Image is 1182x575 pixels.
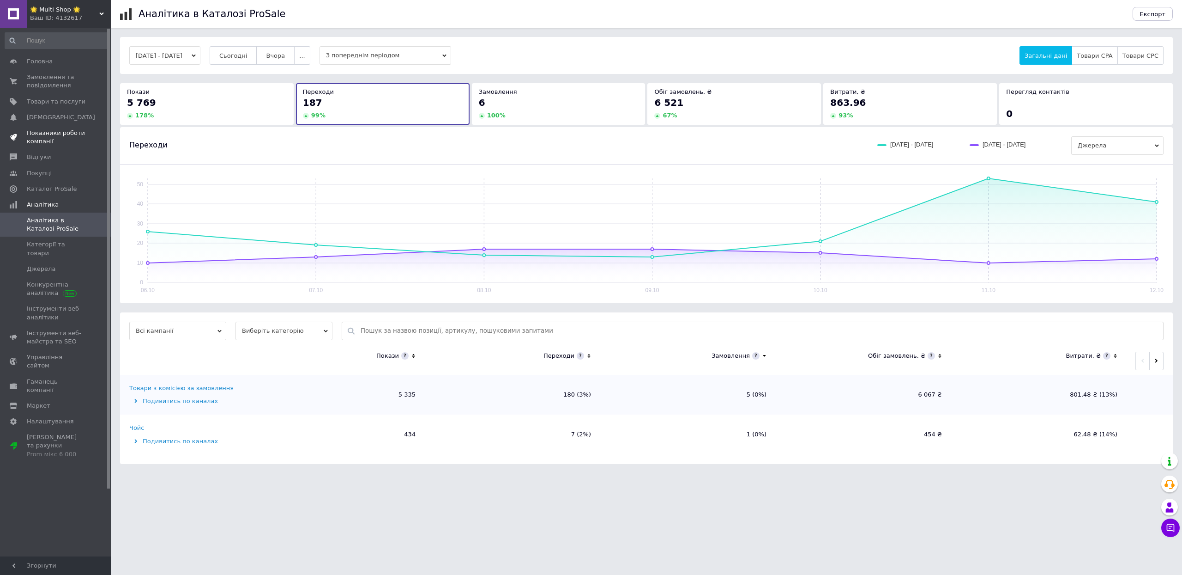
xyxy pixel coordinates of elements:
[425,415,600,454] td: 7 (2%)
[129,46,200,65] button: [DATE] - [DATE]
[27,450,85,459] div: Prom мікс 6 000
[137,201,144,207] text: 40
[27,201,59,209] span: Аналітика
[663,112,677,119] span: 67 %
[814,287,827,294] text: 10.10
[249,415,425,454] td: 434
[654,88,712,95] span: Обіг замовлень, ₴
[30,6,99,14] span: 🌟 Multi Shop 🌟
[479,97,485,108] span: 6
[235,322,332,340] span: Виберіть категорію
[141,287,155,294] text: 06.10
[1117,46,1164,65] button: Товари CPC
[1140,11,1166,18] span: Експорт
[27,129,85,146] span: Показники роботи компанії
[30,14,111,22] div: Ваш ID: 4132617
[5,32,109,49] input: Пошук
[487,112,506,119] span: 100 %
[137,181,144,188] text: 50
[1071,136,1164,155] span: Джерела
[376,352,399,360] div: Покази
[951,415,1127,454] td: 62.48 ₴ (14%)
[27,185,77,193] span: Каталог ProSale
[868,352,925,360] div: Обіг замовлень, ₴
[27,329,85,346] span: Інструменти веб-майстра та SEO
[1072,46,1117,65] button: Товари CPA
[712,352,750,360] div: Замовлення
[776,375,951,415] td: 6 067 ₴
[27,353,85,370] span: Управління сайтом
[830,97,866,108] span: 863.96
[951,375,1127,415] td: 801.48 ₴ (13%)
[1006,108,1013,119] span: 0
[1122,52,1158,59] span: Товари CPC
[1161,519,1180,537] button: Чат з покупцем
[137,240,144,246] text: 20
[129,140,168,150] span: Переходи
[137,260,144,266] text: 10
[139,8,285,19] h1: Аналітика в Каталозі ProSale
[830,88,865,95] span: Витрати, ₴
[1133,7,1173,21] button: Експорт
[266,52,285,59] span: Вчора
[27,98,85,106] span: Товари та послуги
[219,52,247,59] span: Сьогодні
[543,352,574,360] div: Переходи
[27,113,95,122] span: [DEMOGRAPHIC_DATA]
[135,112,154,119] span: 178 %
[129,384,234,392] div: Товари з комісією за замовлення
[294,46,310,65] button: ...
[303,97,322,108] span: 187
[645,287,659,294] text: 09.10
[1150,287,1164,294] text: 12.10
[129,397,247,405] div: Подивитись по каналах
[1077,52,1112,59] span: Товари CPA
[309,287,323,294] text: 07.10
[27,378,85,394] span: Гаманець компанії
[127,88,150,95] span: Покази
[129,437,247,446] div: Подивитись по каналах
[27,240,85,257] span: Категорії та товари
[299,52,305,59] span: ...
[303,88,334,95] span: Переходи
[776,415,951,454] td: 454 ₴
[129,424,144,432] div: Чойс
[425,375,600,415] td: 180 (3%)
[1066,352,1101,360] div: Витрати, ₴
[210,46,257,65] button: Сьогодні
[27,169,52,177] span: Покупці
[1025,52,1067,59] span: Загальні дані
[654,97,683,108] span: 6 521
[320,46,451,65] span: З попереднім періодом
[838,112,853,119] span: 93 %
[140,279,143,286] text: 0
[137,220,144,227] text: 30
[1006,88,1069,95] span: Перегляд контактів
[311,112,326,119] span: 99 %
[27,281,85,297] span: Конкурентна аналітика
[361,322,1158,340] input: Пошук за назвою позиції, артикулу, пошуковими запитами
[600,375,776,415] td: 5 (0%)
[127,97,156,108] span: 5 769
[27,73,85,90] span: Замовлення та повідомлення
[27,57,53,66] span: Головна
[479,88,517,95] span: Замовлення
[1019,46,1072,65] button: Загальні дані
[477,287,491,294] text: 08.10
[27,417,74,426] span: Налаштування
[27,402,50,410] span: Маркет
[982,287,995,294] text: 11.10
[249,375,425,415] td: 5 335
[27,433,85,459] span: [PERSON_NAME] та рахунки
[27,305,85,321] span: Інструменти веб-аналітики
[27,153,51,161] span: Відгуки
[27,265,55,273] span: Джерела
[256,46,295,65] button: Вчора
[600,415,776,454] td: 1 (0%)
[27,216,85,233] span: Аналітика в Каталозі ProSale
[129,322,226,340] span: Всі кампанії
